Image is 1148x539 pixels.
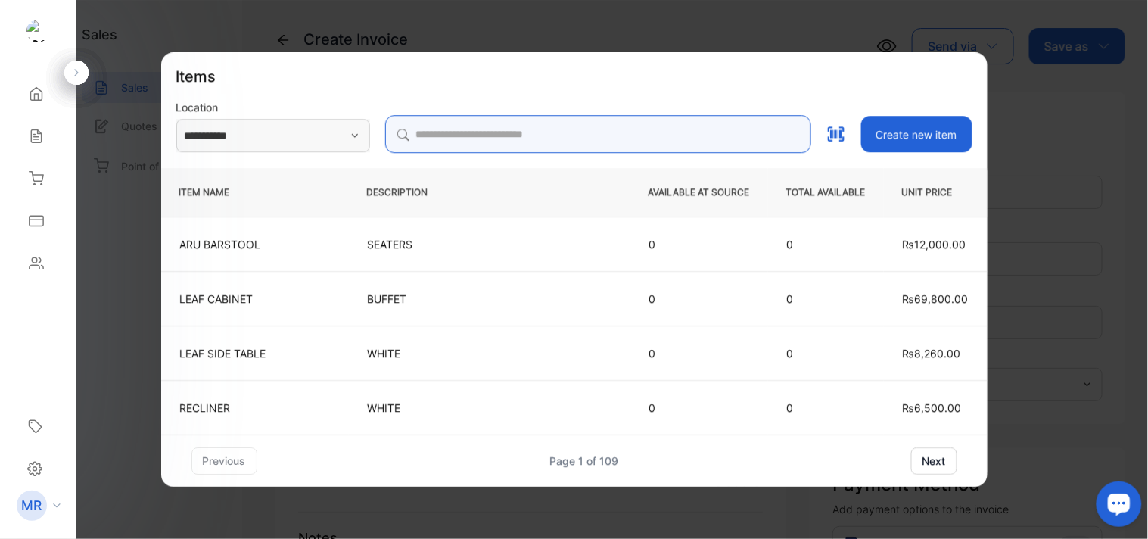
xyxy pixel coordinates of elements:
p: 0 [787,236,865,252]
span: ₨8,260.00 [903,347,961,360]
p: 0 [787,291,865,307]
p: ITEM NAME [179,185,331,199]
button: previous [191,447,257,475]
span: ₨12,000.00 [903,238,966,251]
p: UNIT PRICE [902,185,969,199]
div: Page 1 of 109 [549,453,618,469]
p: 0 [649,291,749,307]
p: 0 [649,236,749,252]
p: SEATERS [368,236,611,252]
p: LEAF SIDE TABLE [180,345,330,361]
p: MR [22,496,42,516]
p: WHITE [368,345,611,361]
p: WHITE [368,400,611,416]
span: ₨6,500.00 [903,401,962,414]
p: 0 [649,400,749,416]
p: AVAILABLE AT SOURCE [649,185,750,199]
p: RECLINER [180,400,330,416]
iframe: LiveChat chat widget [1084,475,1148,539]
p: 0 [787,345,865,361]
p: DESCRIPTION [367,185,612,199]
p: BUFFET [368,291,611,307]
p: TOTAL AVAILABLE [786,185,866,199]
p: ARU BARSTOOL [180,236,330,252]
span: ₨69,800.00 [903,292,969,305]
button: next [911,447,957,475]
p: 0 [787,400,865,416]
button: Create new item [861,116,972,152]
p: Items [176,65,216,88]
p: LEAF CABINET [180,291,330,307]
p: 0 [649,345,749,361]
img: logo [26,20,49,42]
